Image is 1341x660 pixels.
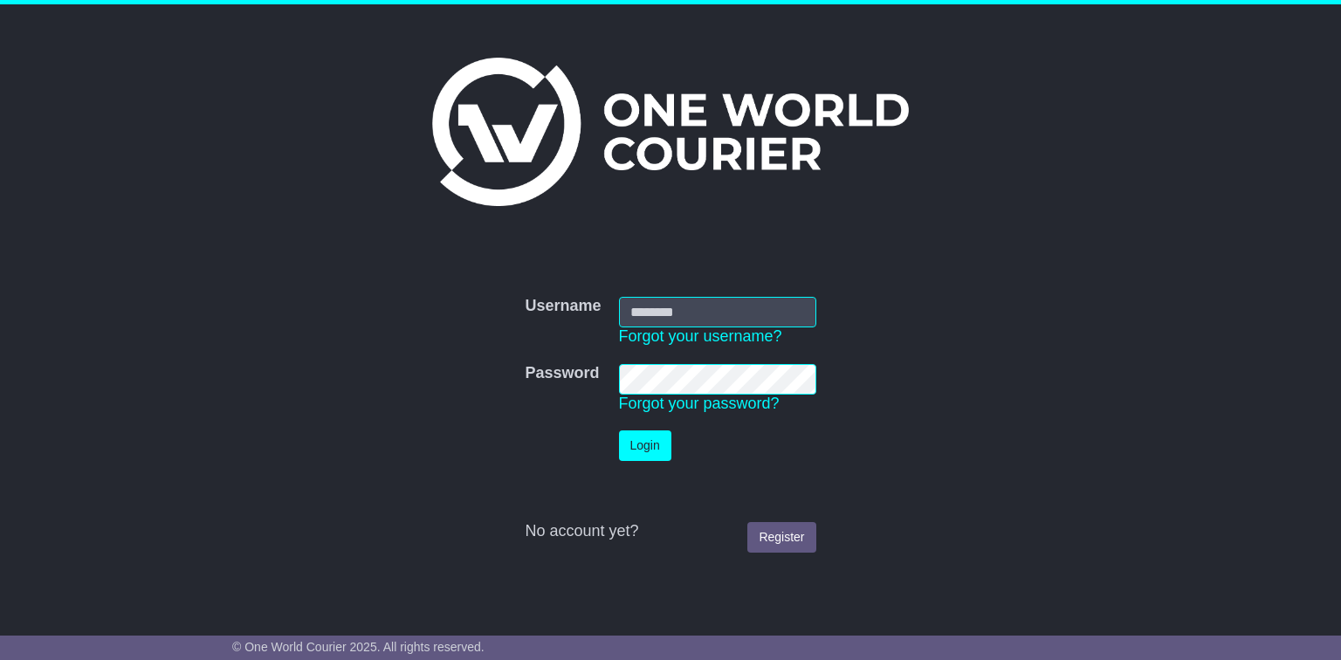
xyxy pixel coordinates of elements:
[619,327,782,345] a: Forgot your username?
[525,297,601,316] label: Username
[619,430,671,461] button: Login
[525,364,599,383] label: Password
[432,58,909,206] img: One World
[619,395,780,412] a: Forgot your password?
[525,522,815,541] div: No account yet?
[232,640,485,654] span: © One World Courier 2025. All rights reserved.
[747,522,815,553] a: Register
